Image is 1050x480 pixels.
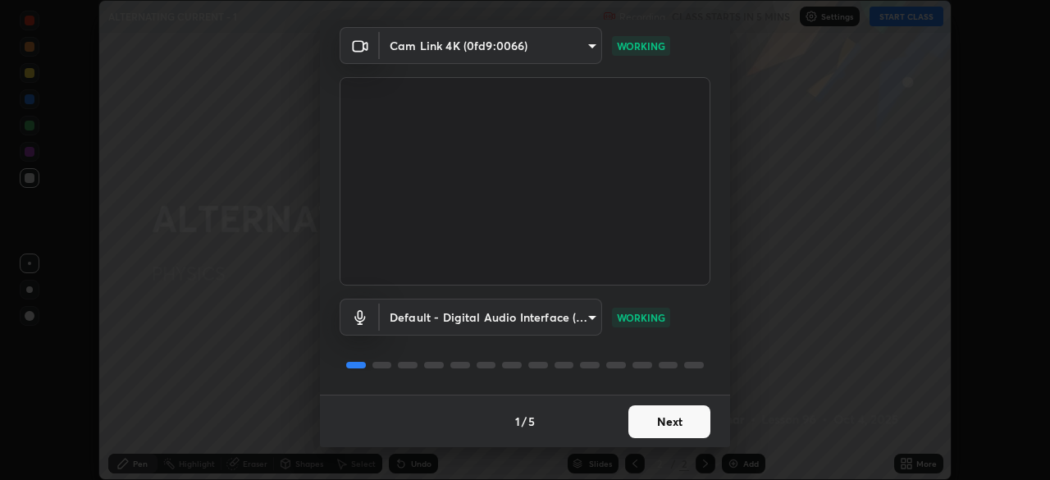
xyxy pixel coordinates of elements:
p: WORKING [617,310,665,325]
button: Next [628,405,710,438]
h4: 5 [528,413,535,430]
p: WORKING [617,39,665,53]
h4: 1 [515,413,520,430]
div: Cam Link 4K (0fd9:0066) [380,299,602,336]
h4: / [522,413,527,430]
div: Cam Link 4K (0fd9:0066) [380,27,602,64]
